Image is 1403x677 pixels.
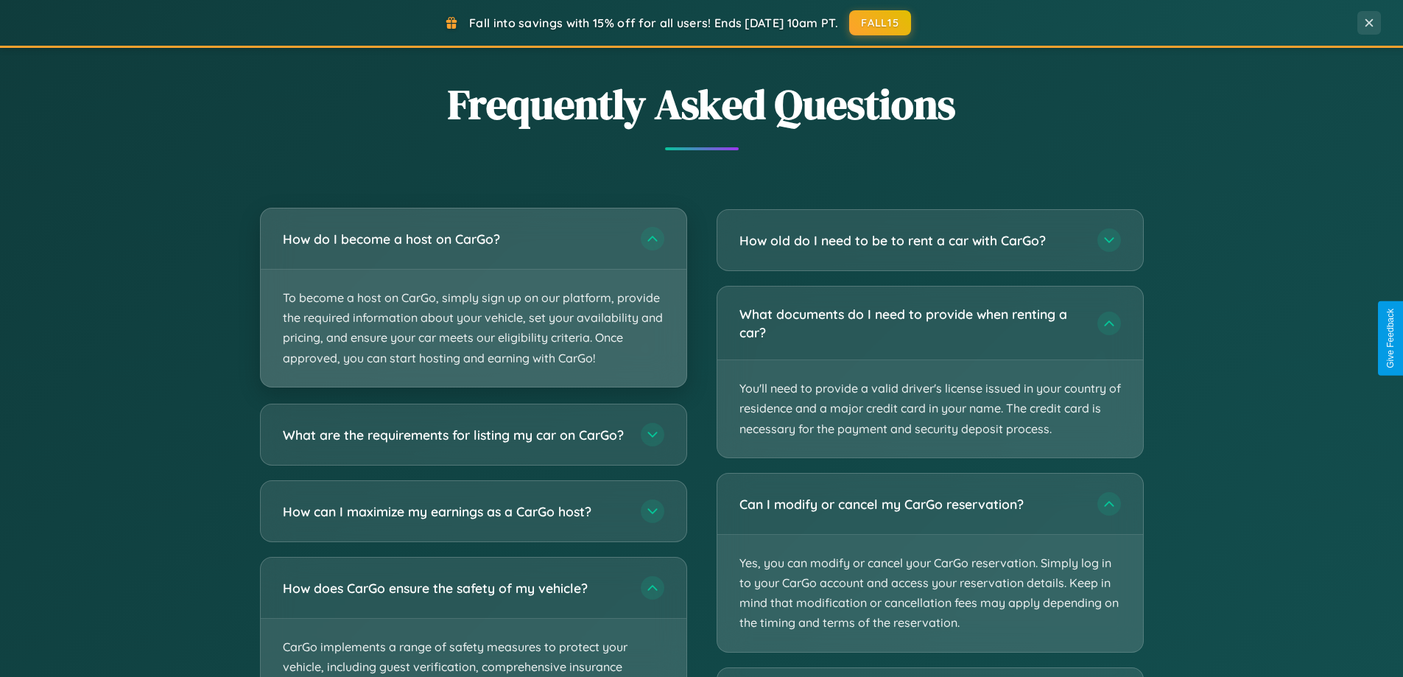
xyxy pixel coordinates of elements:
[283,425,626,443] h3: What are the requirements for listing my car on CarGo?
[283,502,626,520] h3: How can I maximize my earnings as a CarGo host?
[849,10,911,35] button: FALL15
[469,15,838,30] span: Fall into savings with 15% off for all users! Ends [DATE] 10am PT.
[1385,309,1396,368] div: Give Feedback
[739,231,1083,250] h3: How old do I need to be to rent a car with CarGo?
[717,535,1143,652] p: Yes, you can modify or cancel your CarGo reservation. Simply log in to your CarGo account and acc...
[261,270,686,387] p: To become a host on CarGo, simply sign up on our platform, provide the required information about...
[739,305,1083,341] h3: What documents do I need to provide when renting a car?
[283,230,626,248] h3: How do I become a host on CarGo?
[283,578,626,597] h3: How does CarGo ensure the safety of my vehicle?
[260,76,1144,133] h2: Frequently Asked Questions
[739,495,1083,513] h3: Can I modify or cancel my CarGo reservation?
[717,360,1143,457] p: You'll need to provide a valid driver's license issued in your country of residence and a major c...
